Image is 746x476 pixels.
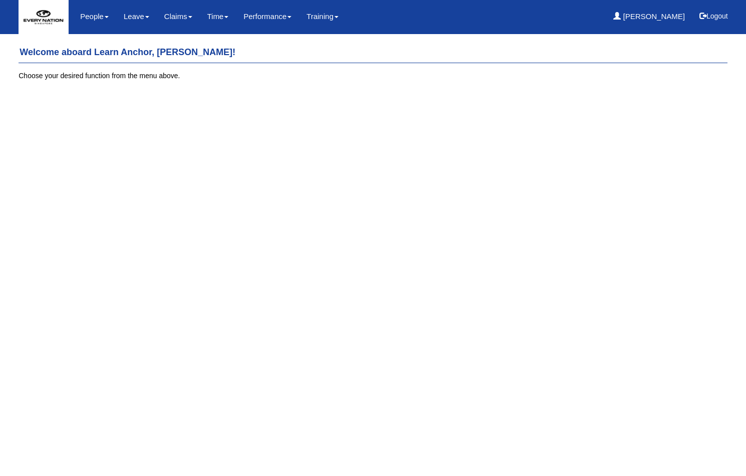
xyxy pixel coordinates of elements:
a: Claims [164,5,192,28]
iframe: chat widget [704,436,736,466]
a: Leave [124,5,149,28]
h4: Welcome aboard Learn Anchor, [PERSON_NAME]! [19,43,727,63]
a: [PERSON_NAME] [613,5,685,28]
img: 2Q== [19,1,69,34]
a: Training [306,5,338,28]
button: Logout [692,4,735,28]
p: Choose your desired function from the menu above. [19,71,727,81]
a: People [80,5,109,28]
a: Time [207,5,229,28]
a: Performance [243,5,291,28]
